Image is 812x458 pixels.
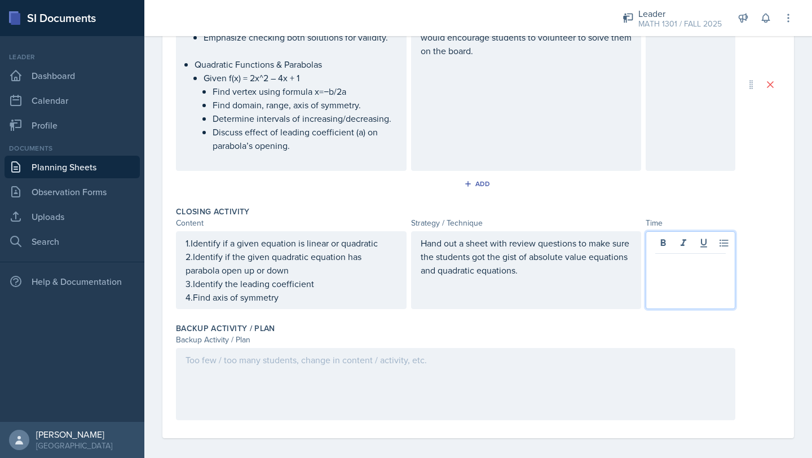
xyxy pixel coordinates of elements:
[5,156,140,178] a: Planning Sheets
[186,290,397,304] p: 4.Find axis of symmetry
[421,236,632,277] p: Hand out a sheet with review questions to make sure the students got the gist of absolute value e...
[5,89,140,112] a: Calendar
[5,205,140,228] a: Uploads
[646,217,735,229] div: Time
[204,71,397,85] p: Given f(x) = 2x^2 – 4x + 1
[213,112,397,125] p: Determine intervals of increasing/decreasing.
[5,143,140,153] div: Documents
[195,58,397,71] p: Quadratic Functions & Parabolas
[5,270,140,293] div: Help & Documentation
[204,30,397,44] p: Emphasize checking both solutions for validity.
[5,114,140,136] a: Profile
[36,440,112,451] div: [GEOGRAPHIC_DATA]
[5,230,140,253] a: Search
[5,64,140,87] a: Dashboard
[213,98,397,112] p: Find domain, range, axis of symmetry.
[176,323,275,334] label: Backup Activity / Plan
[36,429,112,440] div: [PERSON_NAME]
[5,180,140,203] a: Observation Forms
[186,277,397,290] p: 3.Identify the leading coefficient
[638,7,722,20] div: Leader
[466,179,491,188] div: Add
[186,236,397,250] p: 1.Identify if a given equation is linear or quadratic
[186,250,397,277] p: 2.Identify if the given quadratic equation has parabola open up or down
[460,175,497,192] button: Add
[176,217,407,229] div: Content
[638,18,722,30] div: MATH 1301 / FALL 2025
[176,206,250,217] label: Closing Activity
[411,217,642,229] div: Strategy / Technique
[5,52,140,62] div: Leader
[213,125,397,152] p: Discuss effect of leading coefficient (a) on parabola’s opening.
[213,85,397,98] p: Find vertex using formula x=−b/2a
[176,334,735,346] div: Backup Activity / Plan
